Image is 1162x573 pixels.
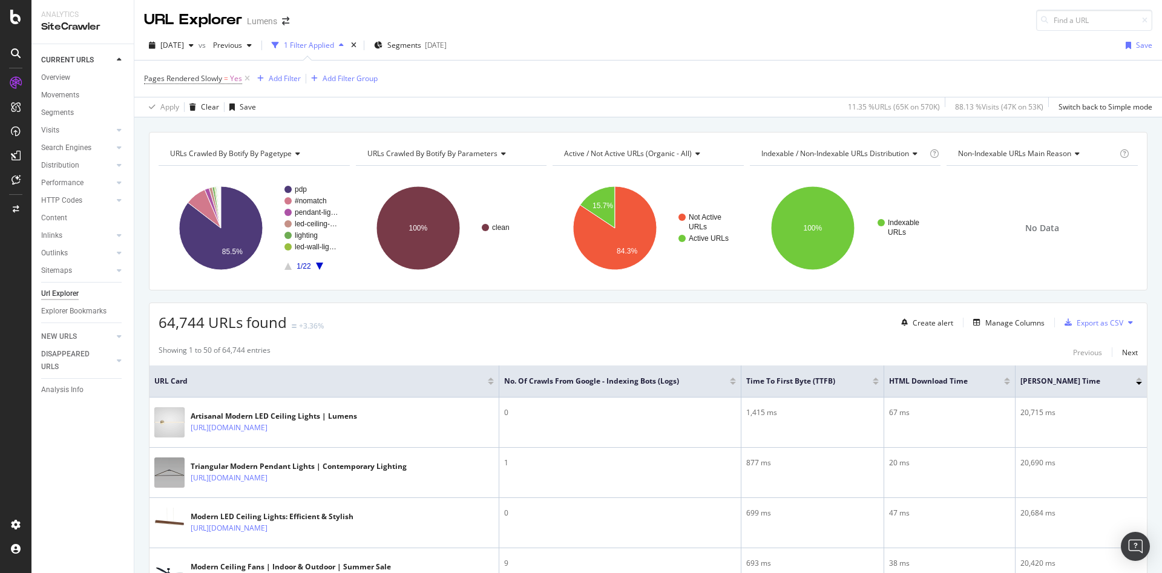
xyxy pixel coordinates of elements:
[746,508,879,519] div: 699 ms
[159,345,271,359] div: Showing 1 to 50 of 64,744 entries
[553,175,741,281] svg: A chart.
[295,197,327,205] text: #nomatch
[349,39,359,51] div: times
[1059,102,1152,112] div: Switch back to Simple mode
[160,40,184,50] span: 2025 Sep. 13th
[252,71,301,86] button: Add Filter
[1077,318,1123,328] div: Export as CSV
[492,223,510,232] text: clean
[191,562,391,572] div: Modern Ceiling Fans | Indoor & Outdoor | Summer Sale
[689,223,707,231] text: URLs
[299,321,324,331] div: +3.36%
[1020,457,1142,468] div: 20,690 ms
[1122,345,1138,359] button: Next
[267,36,349,55] button: 1 Filter Applied
[41,212,125,224] a: Content
[185,97,219,117] button: Clear
[759,144,927,163] h4: Indexable / Non-Indexable URLs Distribution
[1020,407,1142,418] div: 20,715 ms
[1073,347,1102,358] div: Previous
[746,558,879,569] div: 693 ms
[562,144,733,163] h4: Active / Not Active URLs
[504,457,736,468] div: 1
[365,144,536,163] h4: URLs Crawled By Botify By parameters
[41,305,125,318] a: Explorer Bookmarks
[1121,532,1150,561] div: Open Intercom Messenger
[848,102,940,112] div: 11.35 % URLs ( 65K on 570K )
[985,318,1045,328] div: Manage Columns
[409,224,427,232] text: 100%
[269,73,301,83] div: Add Filter
[41,212,67,224] div: Content
[240,102,256,112] div: Save
[160,102,179,112] div: Apply
[367,148,497,159] span: URLs Crawled By Botify By parameters
[144,73,222,83] span: Pages Rendered Slowly
[282,17,289,25] div: arrow-right-arrow-left
[144,97,179,117] button: Apply
[913,318,953,328] div: Create alert
[41,71,70,84] div: Overview
[295,208,338,217] text: pendant-lig…
[224,73,228,83] span: =
[889,508,1009,519] div: 47 ms
[41,229,113,242] a: Inlinks
[889,457,1009,468] div: 20 ms
[144,10,242,30] div: URL Explorer
[968,315,1045,330] button: Manage Columns
[41,177,84,189] div: Performance
[955,102,1043,112] div: 88.13 % Visits ( 47K on 53K )
[1025,222,1059,234] span: No Data
[617,247,637,255] text: 84.3%
[284,40,334,50] div: 1 Filter Applied
[144,36,199,55] button: [DATE]
[888,228,906,237] text: URLs
[199,40,208,50] span: vs
[191,522,268,534] a: [URL][DOMAIN_NAME]
[170,148,292,159] span: URLs Crawled By Botify By pagetype
[750,175,941,281] svg: A chart.
[41,142,113,154] a: Search Engines
[41,159,79,172] div: Distribution
[154,457,185,488] img: main image
[41,54,113,67] a: CURRENT URLS
[504,376,712,387] span: No. of Crawls from Google - Indexing Bots (Logs)
[1060,313,1123,332] button: Export as CSV
[159,175,347,281] svg: A chart.
[1121,36,1152,55] button: Save
[504,558,736,569] div: 9
[41,305,107,318] div: Explorer Bookmarks
[41,384,125,396] a: Analysis Info
[191,511,353,522] div: Modern LED Ceiling Lights: Efficient & Stylish
[41,10,124,20] div: Analytics
[295,243,336,251] text: led-wall-lig…
[889,376,985,387] span: HTML Download Time
[208,36,257,55] button: Previous
[222,247,243,256] text: 85.5%
[41,264,72,277] div: Sitemaps
[191,411,357,422] div: Artisanal Modern LED Ceiling Lights | Lumens
[41,106,125,119] a: Segments
[297,262,311,270] text: 1/22
[1020,508,1142,519] div: 20,684 ms
[41,330,77,343] div: NEW URLS
[41,142,91,154] div: Search Engines
[41,194,113,207] a: HTTP Codes
[208,40,242,50] span: Previous
[504,407,736,418] div: 0
[247,15,277,27] div: Lumens
[369,36,451,55] button: Segments[DATE]
[896,313,953,332] button: Create alert
[41,194,82,207] div: HTTP Codes
[746,376,855,387] span: Time To First Byte (TTFB)
[41,177,113,189] a: Performance
[323,73,378,83] div: Add Filter Group
[306,71,378,86] button: Add Filter Group
[504,508,736,519] div: 0
[292,324,297,328] img: Equal
[356,175,544,281] svg: A chart.
[168,144,339,163] h4: URLs Crawled By Botify By pagetype
[41,264,113,277] a: Sitemaps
